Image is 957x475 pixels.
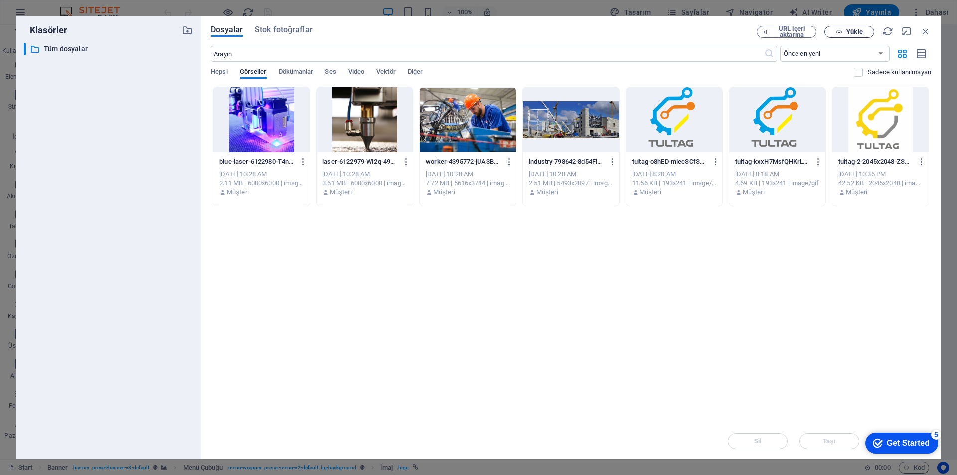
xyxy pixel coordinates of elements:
[838,158,913,166] p: tultag-2-2045x2048-ZSMUv4eVxfOyD0ETmHUVEw.png
[330,188,351,197] p: Müşteri
[182,25,193,36] i: Yeni klasör oluştur
[23,424,29,430] button: 1
[901,26,912,37] i: Küçült
[426,179,510,188] div: 7.72 MB | 5616x3744 | image/jpeg
[632,170,716,179] div: [DATE] 8:20 AM
[219,170,304,179] div: [DATE] 10:28 AM
[44,43,174,55] p: Tüm dosyalar
[227,188,248,197] p: Müşteri
[219,179,304,188] div: 2.11 MB | 6000x6000 | image/jpeg
[433,188,455,197] p: Müşteri
[757,26,816,38] button: URL içeri aktarma
[529,170,613,179] div: [DATE] 10:28 AM
[772,26,812,38] span: URL içeri aktarma
[322,158,397,166] p: laser-6122979-WI2q-499vjkMgobJSOP44Q.jpg
[735,170,819,179] div: [DATE] 8:18 AM
[24,43,26,55] div: ​
[8,5,81,26] div: Get Started 5 items remaining, 0% complete
[322,170,407,179] div: [DATE] 10:28 AM
[74,2,84,12] div: 5
[632,158,707,166] p: tultag-o8hED-miecSCfSDpfx5ZFg.png
[255,24,313,36] span: Stok fotoğraflar
[322,179,407,188] div: 3.61 MB | 6000x6000 | image/jpeg
[24,24,67,37] p: Klasörler
[868,68,931,77] p: Sadece kullanılmayan
[211,66,227,80] span: Hepsi
[536,188,558,197] p: Müşteri
[735,158,810,166] p: tultag-kxxH7MsfQHKrLvXQ0B27nw.gif
[348,66,364,80] span: Video
[211,46,764,62] input: Arayın
[408,66,423,80] span: Diğer
[882,26,893,37] i: Yeniden Yükle
[639,188,661,197] p: Müşteri
[376,66,396,80] span: Vektör
[846,188,867,197] p: Müşteri
[426,170,510,179] div: [DATE] 10:28 AM
[325,66,336,80] span: Ses
[279,66,314,80] span: Dökümanlar
[735,179,819,188] div: 4.69 KB | 193x241 | image/gif
[838,170,923,179] div: [DATE] 10:36 PM
[632,179,716,188] div: 11.56 KB | 193x241 | image/png
[29,11,72,20] div: Get Started
[824,26,874,38] button: Yükle
[838,179,923,188] div: 42.52 KB | 2045x2048 | image/png
[529,158,604,166] p: industry-798642-8d54Fi4UlomOl-jIpnxUOA.jpg
[219,158,294,166] p: blue-laser-6122980-T4nnCSN--iIGpOWiFJiP9g.jpg
[529,179,613,188] div: 2.51 MB | 5493x2097 | image/jpeg
[743,188,764,197] p: Müşteri
[211,24,243,36] span: Dosyalar
[920,26,931,37] i: Kapat
[426,158,500,166] p: worker-4395772-jUA3Bac_frOqjpP6oSIEJA.jpg
[846,29,862,35] span: Yükle
[240,66,267,80] span: Görseller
